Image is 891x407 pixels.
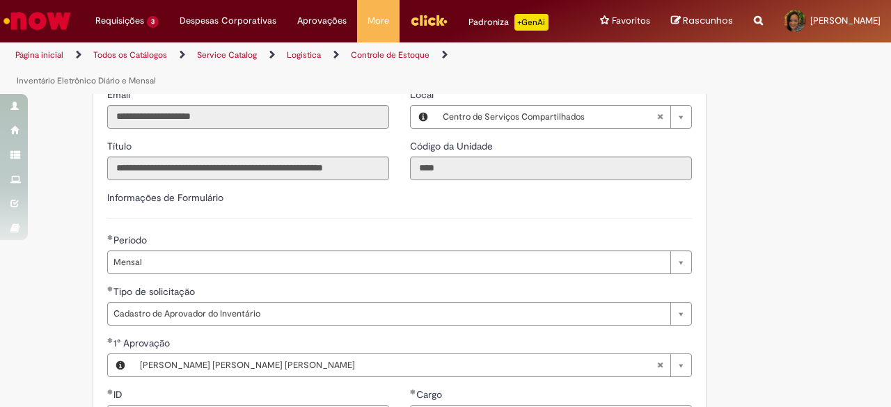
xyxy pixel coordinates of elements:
[108,354,133,376] button: 1° Aprovação, Visualizar este registro Lucas Cabral Carneiro Da Cunha
[140,354,656,376] span: [PERSON_NAME] [PERSON_NAME] [PERSON_NAME]
[107,88,133,102] label: Somente leitura - Email
[197,49,257,61] a: Service Catalog
[107,234,113,240] span: Obrigatório Preenchido
[649,106,670,128] abbr: Limpar campo Local
[649,354,670,376] abbr: Limpar campo 1° Aprovação
[612,14,650,28] span: Favoritos
[368,14,389,28] span: More
[133,354,691,376] a: [PERSON_NAME] [PERSON_NAME] [PERSON_NAME]Limpar campo 1° Aprovação
[297,14,347,28] span: Aprovações
[671,15,733,28] a: Rascunhos
[410,10,448,31] img: click_logo_yellow_360x200.png
[107,337,113,343] span: Obrigatório Preenchido
[410,389,416,394] span: Obrigatório Preenchido
[410,139,496,153] label: Somente leitura - Código da Unidade
[147,16,159,28] span: 3
[17,75,156,86] a: Inventário Eletrônico Diário e Mensal
[107,389,113,394] span: Obrigatório Preenchido
[113,251,663,273] span: Mensal
[107,88,133,101] span: Somente leitura - Email
[810,15,881,26] span: [PERSON_NAME]
[410,140,496,152] span: Somente leitura - Código da Unidade
[351,49,429,61] a: Controle de Estoque
[113,303,663,325] span: Cadastro de Aprovador do Inventário
[410,157,692,180] input: Código da Unidade
[107,140,134,152] span: Somente leitura - Título
[443,106,656,128] span: Centro de Serviços Compartilhados
[113,337,173,349] span: 1° Aprovação
[113,388,125,401] span: ID
[287,49,321,61] a: Logistica
[113,285,198,298] span: Tipo de solicitação
[107,286,113,292] span: Obrigatório Preenchido
[107,105,389,129] input: Email
[411,106,436,128] button: Local, Visualizar este registro Centro de Serviços Compartilhados
[410,88,436,101] span: Local
[10,42,583,94] ul: Trilhas de página
[93,49,167,61] a: Todos os Catálogos
[416,388,445,401] span: Cargo
[683,14,733,27] span: Rascunhos
[107,191,223,204] label: Informações de Formulário
[107,157,389,180] input: Título
[95,14,144,28] span: Requisições
[107,139,134,153] label: Somente leitura - Título
[180,14,276,28] span: Despesas Corporativas
[468,14,549,31] div: Padroniza
[436,106,691,128] a: Centro de Serviços CompartilhadosLimpar campo Local
[1,7,73,35] img: ServiceNow
[514,14,549,31] p: +GenAi
[15,49,63,61] a: Página inicial
[113,234,150,246] span: Período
